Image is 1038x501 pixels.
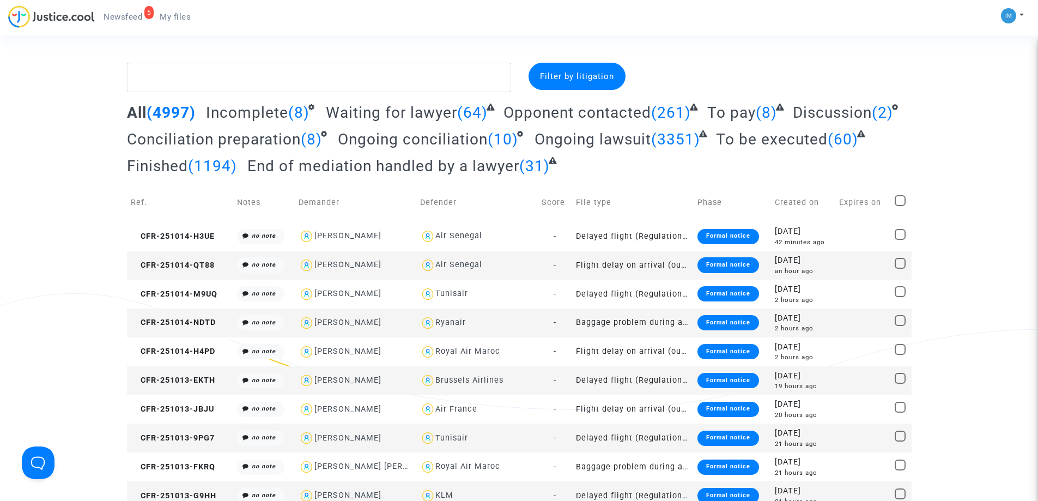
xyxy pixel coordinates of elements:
td: Defender [416,183,538,222]
div: 5 [144,6,154,19]
span: CFR-251014-QT88 [131,261,215,270]
img: icon-user.svg [420,344,436,360]
span: All [127,104,147,122]
div: KLM [435,491,453,500]
span: (3351) [651,130,700,148]
div: Royal Air Maroc [435,462,500,471]
div: 2 hours ago [775,324,831,333]
span: Ongoing conciliation [338,130,488,148]
td: Score [538,183,573,222]
span: (8) [756,104,777,122]
span: - [554,289,556,299]
span: (1194) [188,157,237,175]
div: [PERSON_NAME] [314,376,381,385]
img: icon-user.svg [420,286,436,302]
span: - [554,491,556,500]
i: no note [252,377,276,384]
span: (8) [301,130,322,148]
img: icon-user.svg [299,401,314,417]
i: no note [252,232,276,239]
span: CFR-251013-FKRQ [131,462,215,472]
i: no note [252,405,276,412]
div: [DATE] [775,485,831,497]
img: icon-user.svg [299,459,314,475]
span: (8) [288,104,309,122]
td: File type [572,183,694,222]
div: [PERSON_NAME] [314,347,381,356]
span: - [554,462,556,472]
td: Expires on [835,183,890,222]
a: 5Newsfeed [95,9,151,25]
span: - [554,405,556,414]
span: (10) [488,130,518,148]
div: 19 hours ago [775,382,831,391]
div: 21 hours ago [775,439,831,449]
div: [DATE] [775,341,831,353]
span: (31) [519,157,550,175]
span: CFR-251013-9PG7 [131,433,215,443]
span: (261) [651,104,691,122]
td: Flight delay on arrival (outside of EU - Montreal Convention) [572,395,694,424]
img: icon-user.svg [299,228,314,244]
div: 21 hours ago [775,468,831,478]
td: Delayed flight (Regulation EC 261/2004) [572,424,694,452]
a: My files [151,9,199,25]
img: icon-user.svg [420,315,436,331]
td: Ref. [127,183,233,222]
span: CFR-251014-M9UQ [131,289,217,299]
div: Formal notice [697,229,759,244]
span: Incomplete [206,104,288,122]
div: [PERSON_NAME] [314,260,381,269]
div: [PERSON_NAME] [314,433,381,443]
div: an hour ago [775,267,831,276]
div: [PERSON_NAME] [314,231,381,240]
div: [DATE] [775,370,831,382]
i: no note [252,434,276,441]
span: (60) [828,130,858,148]
img: icon-user.svg [299,430,314,446]
div: 42 minutes ago [775,238,831,247]
i: no note [252,463,276,470]
div: Air France [435,405,477,414]
span: Finished [127,157,188,175]
div: Brussels Airlines [435,376,503,385]
div: Formal notice [697,315,759,330]
div: Royal Air Maroc [435,347,500,356]
td: Delayed flight (Regulation EC 261/2004) [572,222,694,251]
div: Formal notice [697,402,759,417]
div: [DATE] [775,255,831,267]
span: (64) [457,104,488,122]
span: - [554,232,556,241]
div: [DATE] [775,312,831,324]
img: icon-user.svg [420,228,436,244]
div: Formal notice [697,460,759,475]
span: CFR-251014-NDTD [131,318,216,327]
span: Ongoing lawsuit [535,130,651,148]
div: Formal notice [697,373,759,388]
i: no note [252,261,276,268]
div: [DATE] [775,427,831,439]
span: Filter by litigation [540,71,614,81]
td: Flight delay on arrival (outside of EU - Montreal Convention) [572,337,694,366]
td: Baggage problem during a flight [572,452,694,481]
img: icon-user.svg [420,257,436,273]
img: jc-logo.svg [8,5,95,28]
div: Ryanair [435,318,466,327]
td: Notes [233,183,295,222]
span: Newsfeed [104,12,142,22]
div: Air Senegal [435,260,482,269]
span: Conciliation preparation [127,130,301,148]
iframe: Help Scout Beacon - Open [22,446,54,479]
img: icon-user.svg [420,373,436,389]
span: - [554,433,556,443]
img: icon-user.svg [299,344,314,360]
div: 2 hours ago [775,353,831,362]
span: CFR-251014-H4PD [131,347,215,356]
img: a105443982b9e25553e3eed4c9f672e7 [1001,8,1016,23]
span: CFR-251013-G9HH [131,491,216,500]
td: Delayed flight (Regulation EC 261/2004) [572,366,694,395]
div: [PERSON_NAME] [PERSON_NAME] [314,462,451,471]
td: Flight delay on arrival (outside of EU - Montreal Convention) [572,251,694,280]
span: - [554,376,556,385]
td: Phase [694,183,771,222]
